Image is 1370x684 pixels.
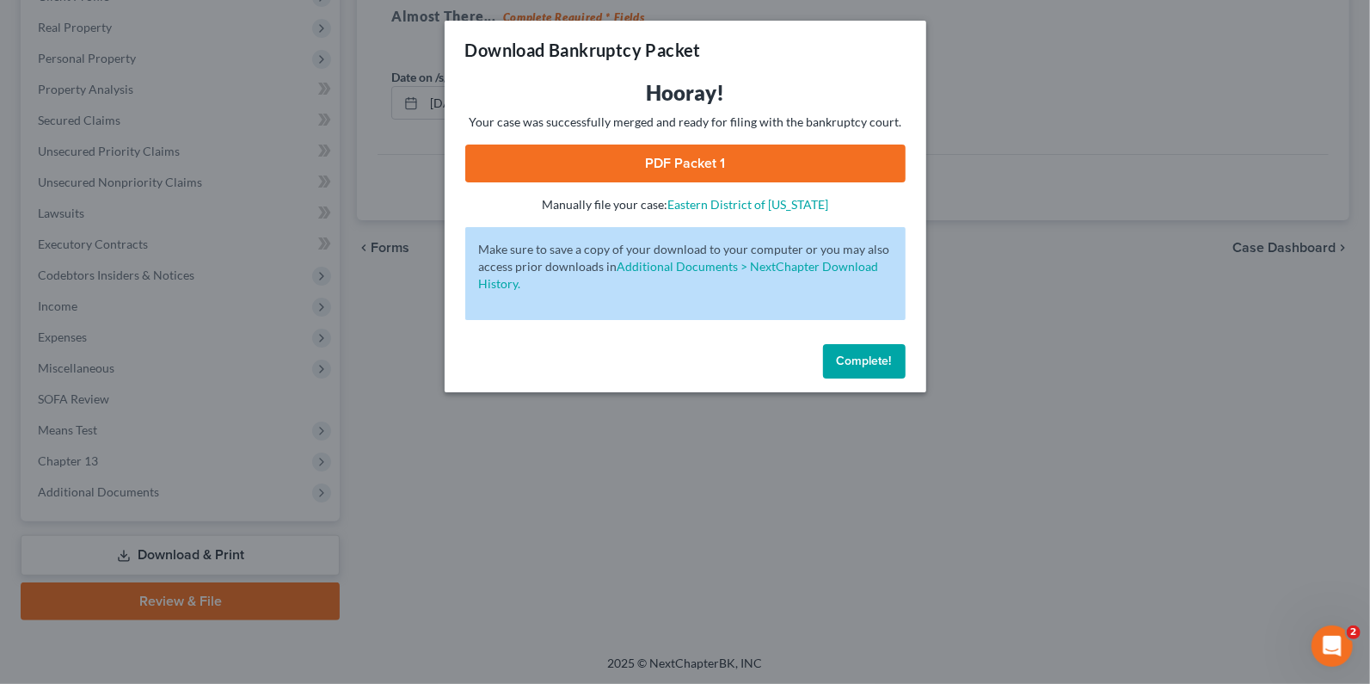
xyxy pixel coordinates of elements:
[1312,625,1353,667] iframe: Intercom live chat
[1347,625,1361,639] span: 2
[837,354,892,368] span: Complete!
[479,259,879,291] a: Additional Documents > NextChapter Download History.
[479,241,892,293] p: Make sure to save a copy of your download to your computer or you may also access prior downloads in
[465,145,906,182] a: PDF Packet 1
[465,38,701,62] h3: Download Bankruptcy Packet
[465,79,906,107] h3: Hooray!
[823,344,906,379] button: Complete!
[667,197,828,212] a: Eastern District of [US_STATE]
[465,114,906,131] p: Your case was successfully merged and ready for filing with the bankruptcy court.
[465,196,906,213] p: Manually file your case:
